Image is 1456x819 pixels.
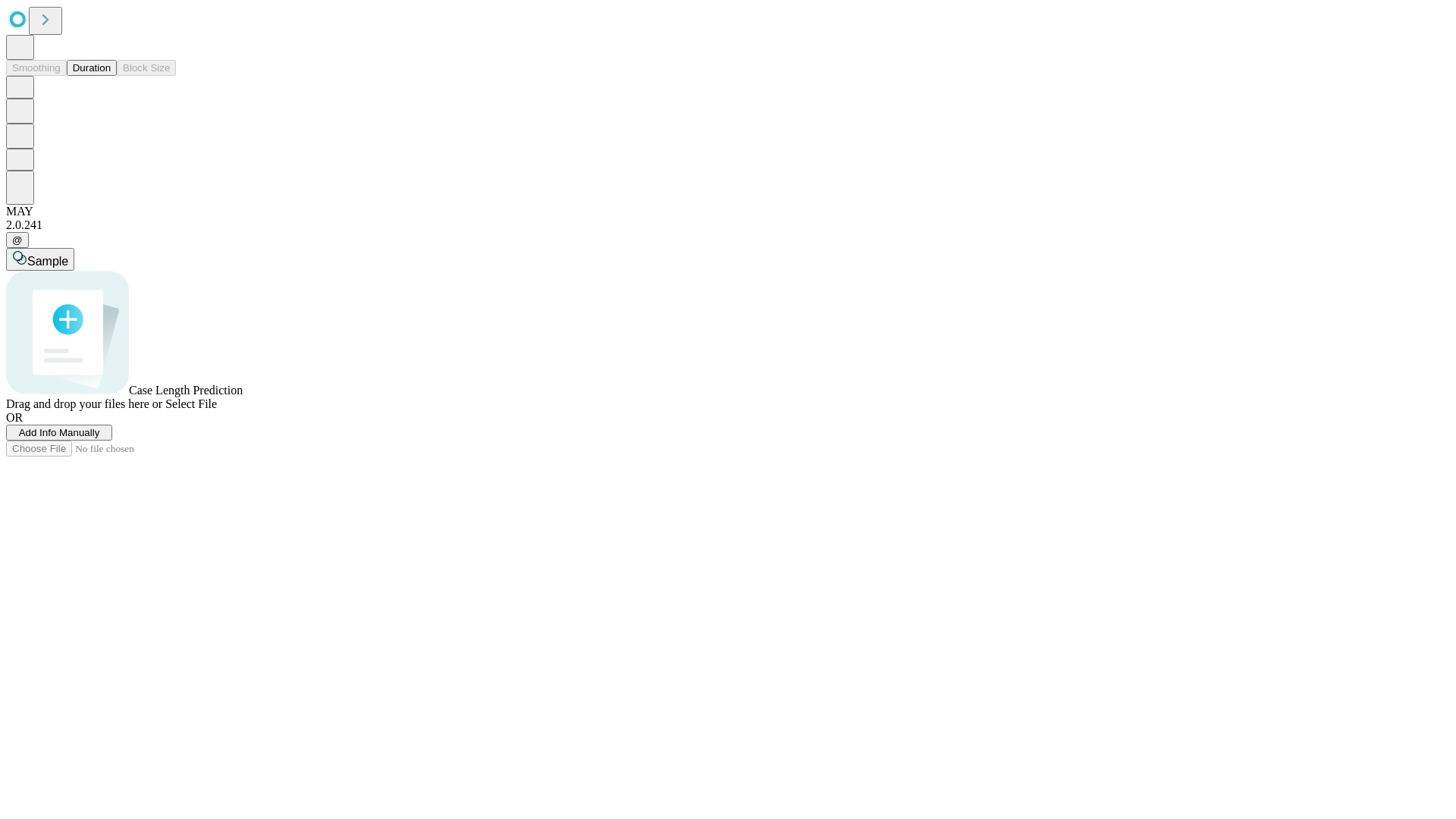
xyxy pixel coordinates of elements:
[27,255,68,268] span: Sample
[6,425,112,441] button: Add Info Manually
[6,218,1450,232] div: 2.0.241
[12,234,23,246] span: @
[129,384,243,397] span: Case Length Prediction
[6,248,74,271] button: Sample
[6,397,162,410] span: Drag and drop your files here or
[19,427,100,438] span: Add Info Manually
[117,60,176,76] button: Block Size
[6,205,1450,218] div: MAY
[6,232,29,248] button: @
[165,397,217,410] span: Select File
[6,60,67,76] button: Smoothing
[6,411,23,424] span: OR
[67,60,117,76] button: Duration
